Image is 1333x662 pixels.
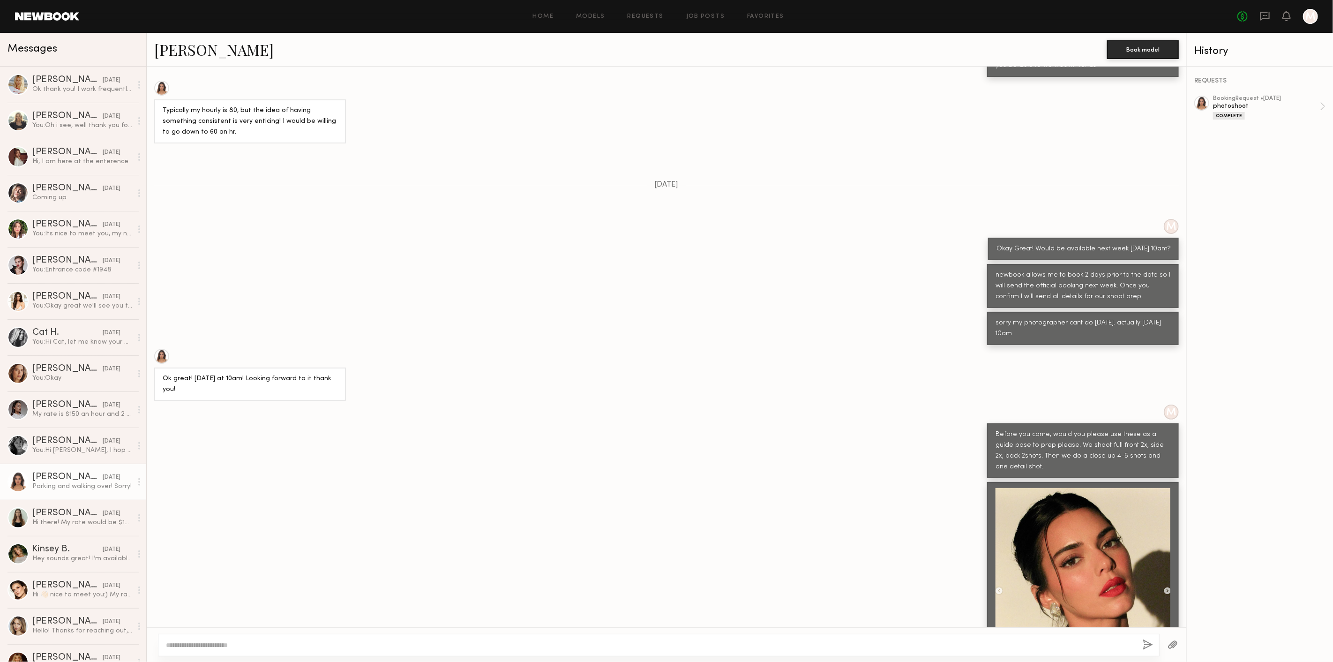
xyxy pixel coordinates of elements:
[32,121,132,130] div: You: Oh i see, well thank you for sharing that with me. If you can reach out when you are in LA t...
[747,14,784,20] a: Favorites
[32,292,103,301] div: [PERSON_NAME]
[576,14,605,20] a: Models
[103,76,120,85] div: [DATE]
[32,338,132,346] div: You: Hi Cat, let me know your availability
[1213,96,1326,120] a: bookingRequest •[DATE]photoshootComplete
[32,617,103,626] div: [PERSON_NAME]
[103,220,120,229] div: [DATE]
[32,581,103,590] div: [PERSON_NAME]
[32,220,103,229] div: [PERSON_NAME]
[103,184,120,193] div: [DATE]
[154,39,274,60] a: [PERSON_NAME]
[103,545,120,554] div: [DATE]
[103,581,120,590] div: [DATE]
[32,364,103,374] div: [PERSON_NAME]
[32,184,103,193] div: [PERSON_NAME]
[32,374,132,383] div: You: Okay
[32,85,132,94] div: Ok thank you! I work frequently with other models and can assure you I would work well with yours...
[32,545,103,554] div: Kinsey B.
[1194,46,1326,57] div: History
[32,256,103,265] div: [PERSON_NAME]
[628,14,664,20] a: Requests
[103,329,120,338] div: [DATE]
[32,436,103,446] div: [PERSON_NAME]
[996,270,1170,302] div: newbook allows me to book 2 days prior to the date so I will send the official booking next week....
[32,473,103,482] div: [PERSON_NAME]
[32,626,132,635] div: Hello! Thanks for reaching out, would love to work with you! My rate would be $150 an hour :)
[1213,112,1245,120] div: Complete
[163,374,337,395] div: Ok great! [DATE] at 10am! Looking forward to it thank you!
[996,429,1170,473] div: Before you come, would you please use these as a guide pose to prep please. We shoot full front 2...
[103,401,120,410] div: [DATE]
[1194,78,1326,84] div: REQUESTS
[32,518,132,527] div: Hi there! My rate would be $100/hr after fees so a $200 flat rate.
[32,590,132,599] div: Hi 👋🏻 nice to meet you:) My rate is 150$ per hour, minimum of two hours.
[103,293,120,301] div: [DATE]
[103,473,120,482] div: [DATE]
[103,256,120,265] div: [DATE]
[163,105,337,138] div: Typically my hourly is 80, but the idea of having something consistent is very enticing! I would ...
[103,112,120,121] div: [DATE]
[32,75,103,85] div: [PERSON_NAME]
[1303,9,1318,24] a: M
[103,509,120,518] div: [DATE]
[32,446,132,455] div: You: Hi [PERSON_NAME], I hop you are well :) I just wanted to see if your available [DATE] (5/20)...
[655,181,679,189] span: [DATE]
[103,365,120,374] div: [DATE]
[32,328,103,338] div: Cat H.
[1107,40,1179,59] button: Book model
[996,318,1170,339] div: sorry my photographer cant do [DATE]. actually [DATE] 10am
[32,509,103,518] div: [PERSON_NAME]
[533,14,554,20] a: Home
[32,229,132,238] div: You: Its nice to meet you, my name is [PERSON_NAME] and I am the Head Designer at Blue B Collecti...
[32,112,103,121] div: [PERSON_NAME]
[32,265,132,274] div: You: Entrance code #1948
[32,410,132,419] div: My rate is $150 an hour and 2 hours minimum
[1213,102,1320,111] div: photoshoot
[1213,96,1320,102] div: booking Request • [DATE]
[32,157,132,166] div: Hi, I am here at the enterence
[996,244,1170,255] div: Okay Great! Would be available next week [DATE] 10am?
[32,301,132,310] div: You: Okay great we'll see you then
[103,617,120,626] div: [DATE]
[1107,45,1179,53] a: Book model
[32,554,132,563] div: Hey sounds great! I’m available [DATE] & [DATE]! My current rate is $120 per hr 😊
[103,437,120,446] div: [DATE]
[32,482,132,491] div: Parking and walking over! Sorry!
[103,148,120,157] div: [DATE]
[32,193,132,202] div: Coming up
[32,400,103,410] div: [PERSON_NAME]
[7,44,57,54] span: Messages
[686,14,725,20] a: Job Posts
[32,148,103,157] div: [PERSON_NAME]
